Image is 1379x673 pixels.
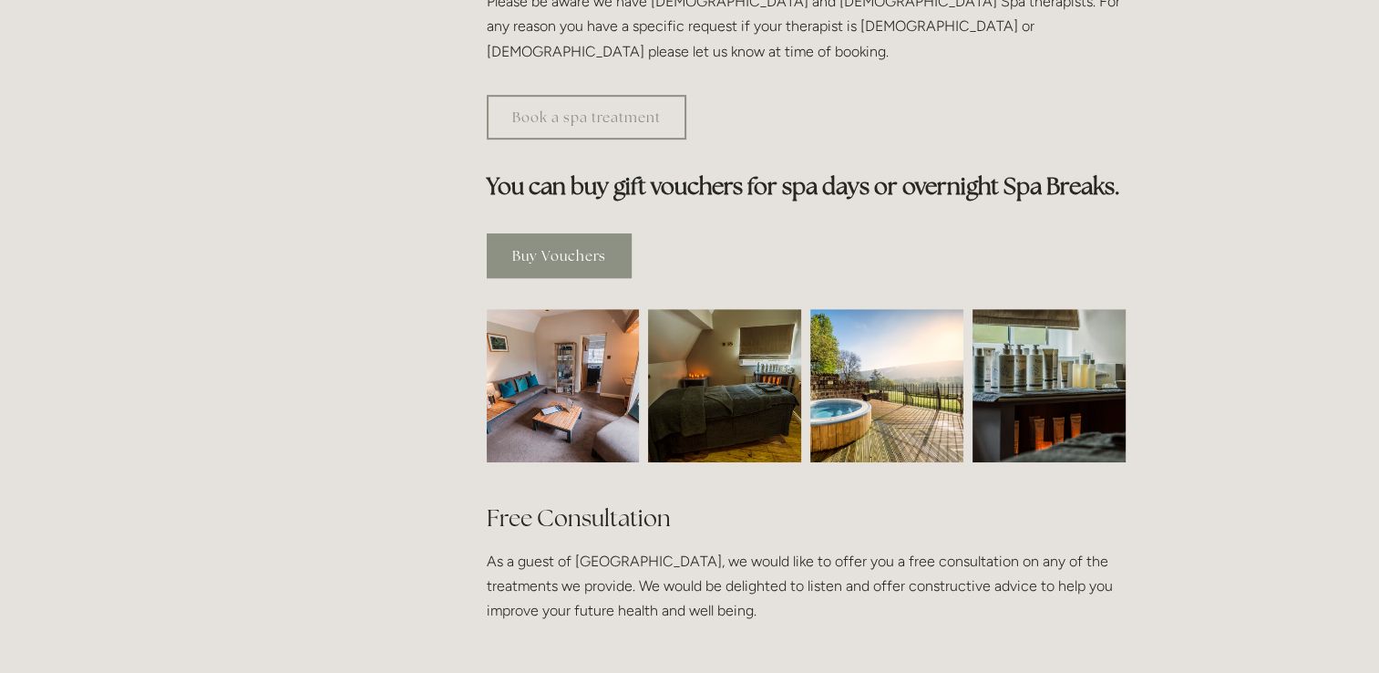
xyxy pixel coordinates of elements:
img: Spa room, Losehill House Hotel and Spa [610,309,839,462]
img: Waiting room, spa room, Losehill House Hotel and Spa [448,309,678,462]
a: Book a spa treatment [487,95,686,140]
img: Outdoor jacuzzi with a view of the Peak District, Losehill House Hotel and Spa [810,309,963,462]
img: Body creams in the spa room, Losehill House Hotel and Spa [934,309,1164,462]
p: As a guest of [GEOGRAPHIC_DATA], we would like to offer you a free consultation on any of the tre... [487,549,1126,624]
a: Buy Vouchers [487,233,632,278]
strong: You can buy gift vouchers for spa days or overnight Spa Breaks. [487,171,1120,201]
h2: Free Consultation [487,502,1126,534]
